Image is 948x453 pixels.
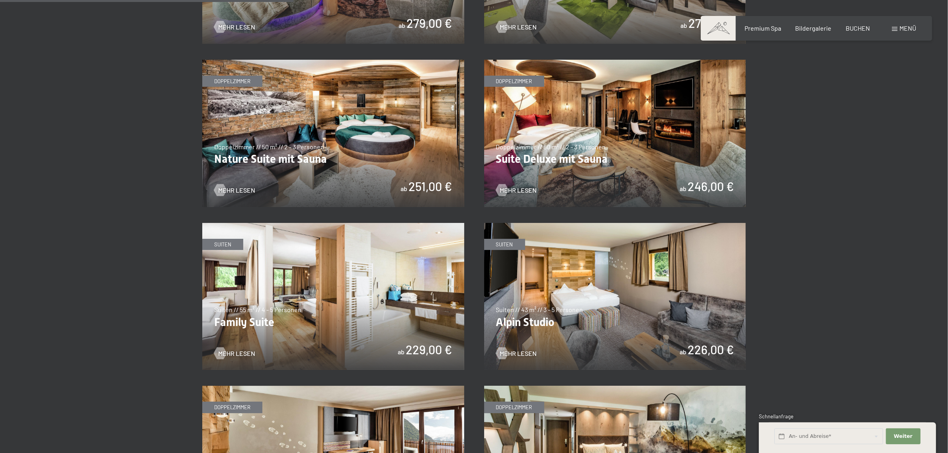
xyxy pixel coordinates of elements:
span: Weiter [894,433,913,440]
img: Alpin Studio [484,223,746,370]
a: Nature Suite mit Sauna [202,60,464,65]
a: Mehr Lesen [214,349,255,358]
a: Mehr Lesen [496,186,537,195]
a: Family Suite [202,223,464,228]
img: Nature Suite mit Sauna [202,60,464,207]
span: Mehr Lesen [218,23,255,31]
a: Mehr Lesen [214,186,255,195]
span: Schnellanfrage [759,413,794,420]
a: Mehr Lesen [496,349,537,358]
img: Family Suite [202,223,464,370]
a: Mehr Lesen [214,23,255,31]
a: Premium Spa [745,24,781,32]
img: Suite Deluxe mit Sauna [484,60,746,207]
a: Mehr Lesen [496,23,537,31]
a: Suite Deluxe mit Sauna [484,60,746,65]
button: Weiter [886,428,920,445]
a: Vital Superior [202,386,464,391]
a: Bildergalerie [796,24,832,32]
a: Junior [484,386,746,391]
a: BUCHEN [846,24,870,32]
span: Menü [899,24,916,32]
a: Alpin Studio [484,223,746,228]
span: Mehr Lesen [500,186,537,195]
span: Mehr Lesen [218,186,255,195]
span: Mehr Lesen [500,349,537,358]
span: Mehr Lesen [218,349,255,358]
span: Mehr Lesen [500,23,537,31]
